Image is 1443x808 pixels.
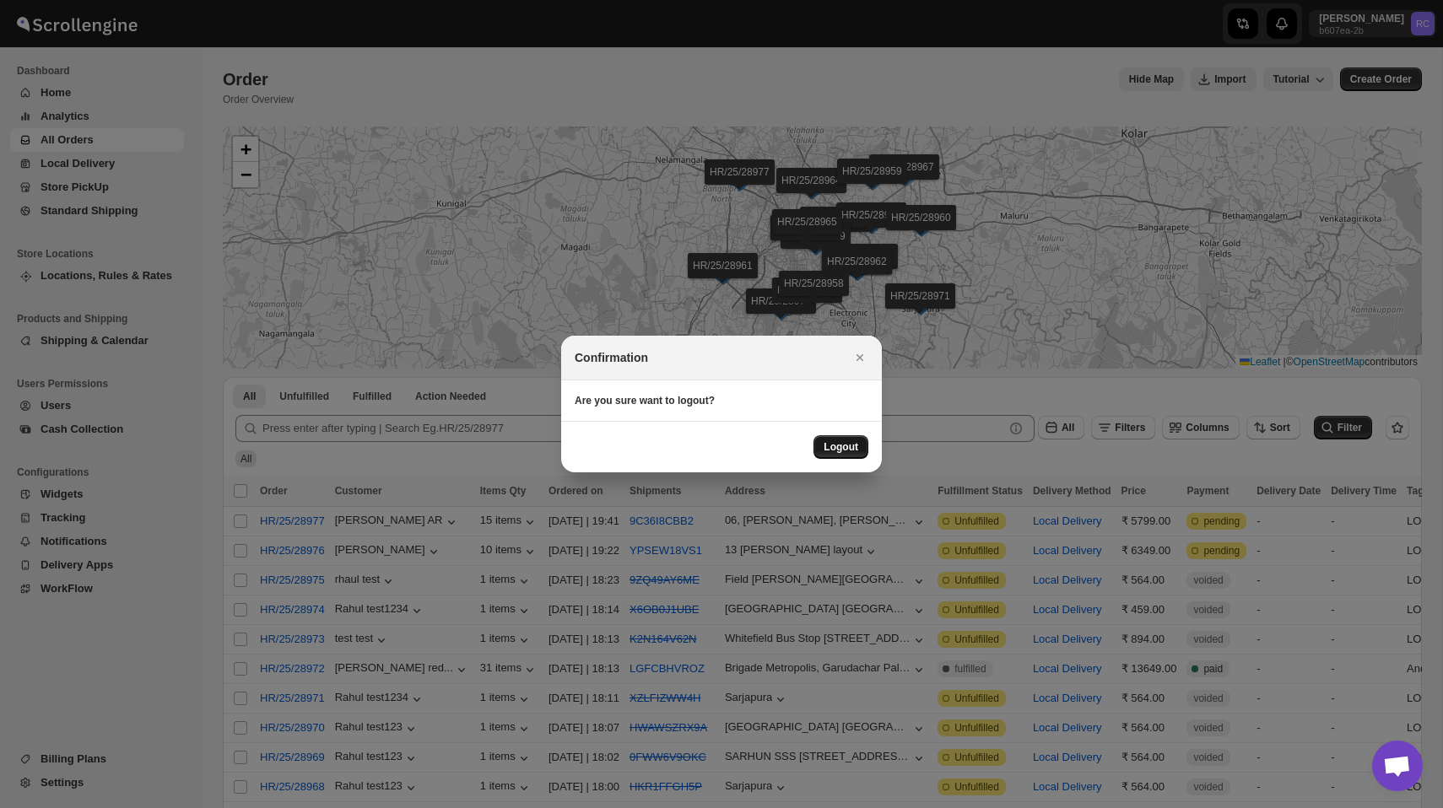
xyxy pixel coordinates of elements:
[1372,741,1423,791] div: Open chat
[575,349,648,366] h2: Confirmation
[848,346,872,369] button: Close
[575,394,868,407] h3: Are you sure want to logout?
[824,440,858,454] span: Logout
[813,435,868,459] button: Logout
